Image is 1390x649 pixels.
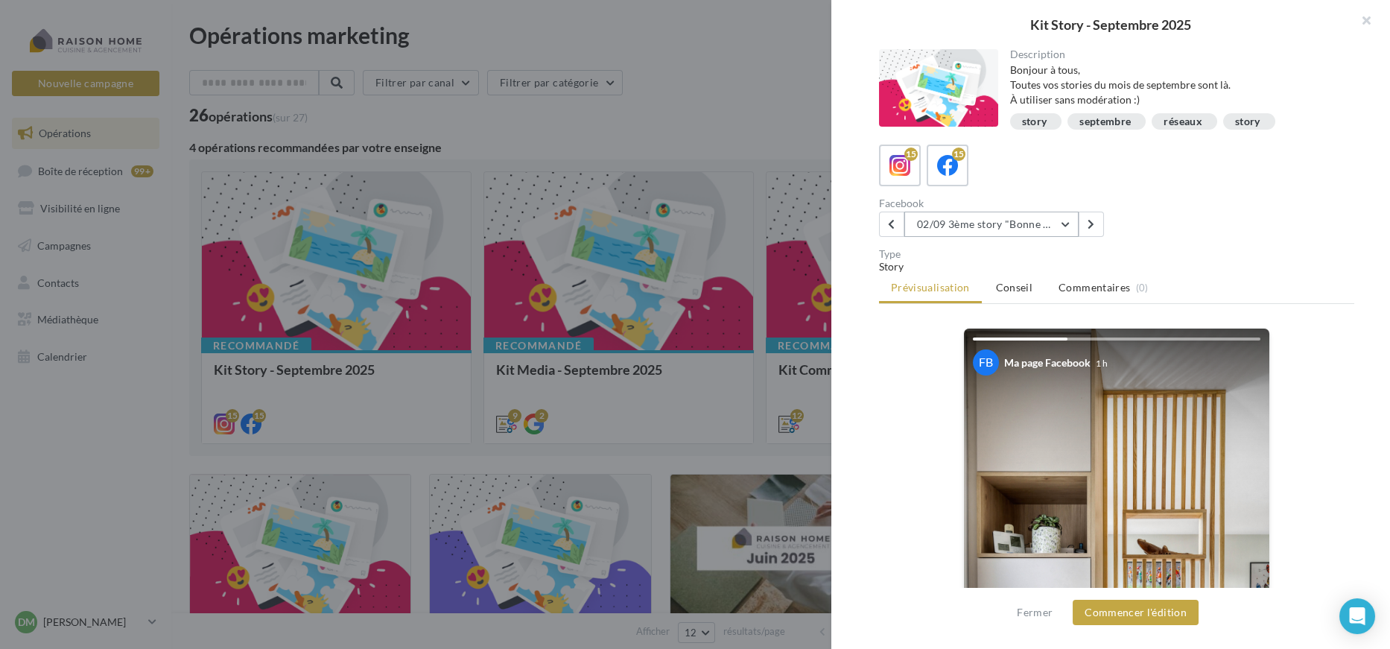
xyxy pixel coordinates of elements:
[1004,355,1091,370] div: Ma page Facebook
[1059,280,1130,295] span: Commentaires
[1022,116,1047,127] div: story
[904,212,1079,237] button: 02/09 3ème story "Bonne rentrée" Date de publication conseillée : 02/09
[973,349,999,376] div: FB
[996,281,1032,294] span: Conseil
[1010,49,1343,60] div: Description
[1011,604,1059,621] button: Fermer
[1073,600,1199,625] button: Commencer l'édition
[879,249,1354,259] div: Type
[879,259,1354,274] div: Story
[952,148,965,161] div: 15
[879,198,1111,209] div: Facebook
[1010,63,1343,107] div: Bonjour à tous, Toutes vos stories du mois de septembre sont là. À utiliser sans modération :)
[1235,116,1260,127] div: story
[1096,357,1108,370] div: 1 h
[855,18,1366,31] div: Kit Story - Septembre 2025
[1079,116,1131,127] div: septembre
[1164,116,1202,127] div: réseaux
[904,148,918,161] div: 15
[1339,598,1375,634] div: Open Intercom Messenger
[1136,282,1149,294] span: (0)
